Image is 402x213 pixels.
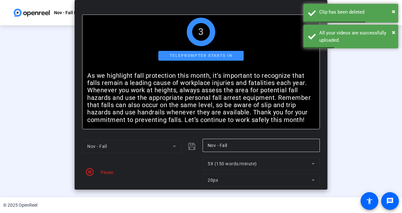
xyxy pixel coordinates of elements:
[3,202,37,209] div: © 2025 OpenReel
[158,51,244,61] div: Teleprompter starts in
[392,7,395,16] button: Close
[97,169,113,175] div: Pause
[366,197,373,205] mat-icon: accessibility
[319,9,393,16] div: Clip has been deleted
[392,28,395,36] span: ×
[198,28,204,36] div: 3
[386,197,394,205] mat-icon: message
[87,72,315,124] p: As we highlight fall protection this month, it’s important to recognize that falls remain a leadi...
[319,29,393,44] div: All your videos are successfully uploaded.
[13,6,51,19] img: OpenReel logo
[392,27,395,37] button: Close
[392,8,395,15] span: ×
[54,9,95,16] p: Nov - Fall Protection
[208,142,315,149] input: Title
